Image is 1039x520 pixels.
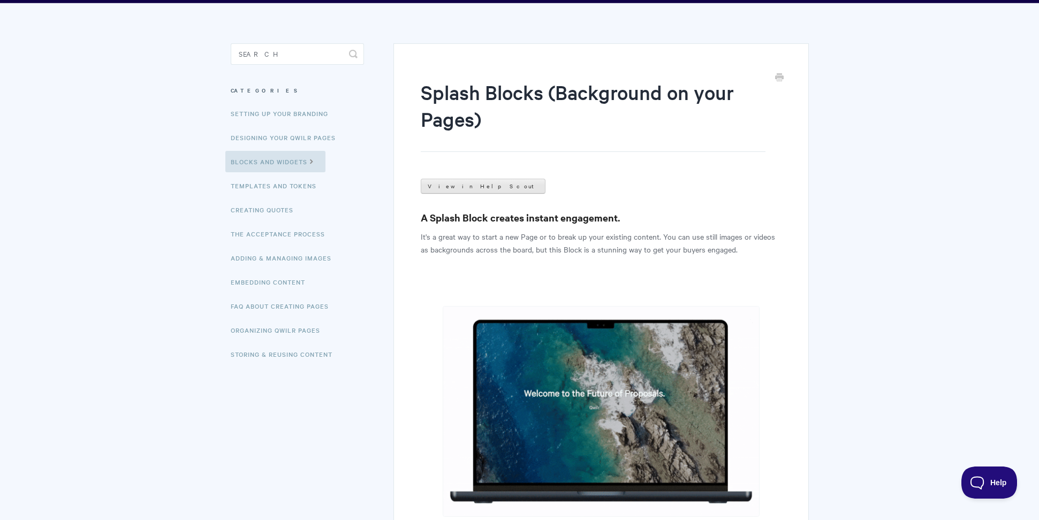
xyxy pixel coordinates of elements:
[231,175,324,196] a: Templates and Tokens
[231,103,336,124] a: Setting up your Branding
[231,81,364,100] h3: Categories
[231,199,301,220] a: Creating Quotes
[421,79,765,152] h1: Splash Blocks (Background on your Pages)
[775,72,784,84] a: Print this Article
[231,127,344,148] a: Designing Your Qwilr Pages
[231,223,333,244] a: The Acceptance Process
[421,230,781,256] p: It's a great way to start a new Page or to break up your existing content. You can use still imag...
[231,271,313,293] a: Embedding Content
[231,295,337,317] a: FAQ About Creating Pages
[231,319,328,341] a: Organizing Qwilr Pages
[231,247,339,269] a: Adding & Managing Images
[961,467,1018,499] iframe: Toggle Customer Support
[231,343,340,365] a: Storing & Reusing Content
[225,151,325,172] a: Blocks and Widgets
[421,179,545,194] a: View in Help Scout
[421,211,620,224] strong: A Splash Block creates instant engagement.
[231,43,364,65] input: Search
